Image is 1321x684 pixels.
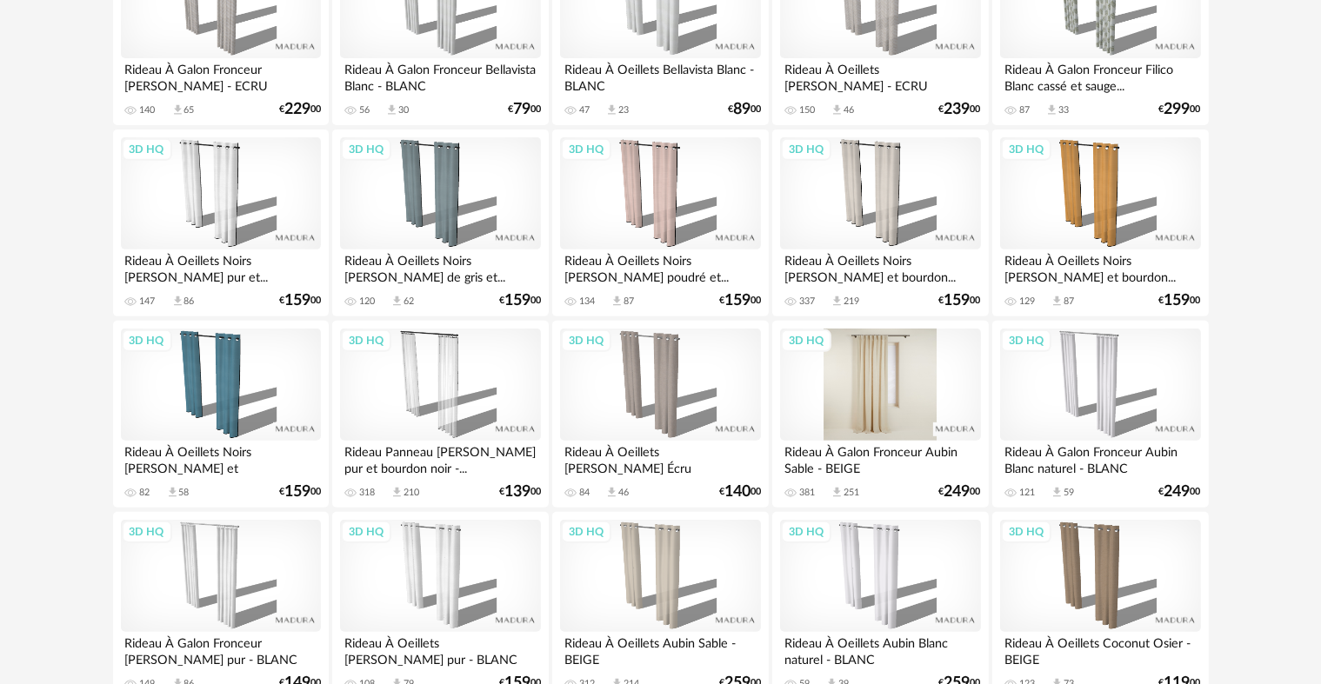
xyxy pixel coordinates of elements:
[122,138,172,161] div: 3D HQ
[140,487,150,499] div: 82
[560,249,760,284] div: Rideau À Oeillets Noirs [PERSON_NAME] poudré et...
[844,296,859,308] div: 219
[939,486,981,498] div: € 00
[618,487,629,499] div: 46
[279,486,321,498] div: € 00
[799,296,815,308] div: 337
[341,329,391,352] div: 3D HQ
[1001,329,1051,352] div: 3D HQ
[733,103,751,116] span: 89
[728,103,761,116] div: € 00
[284,486,310,498] span: 159
[552,129,768,317] a: 3D HQ Rideau À Oeillets Noirs [PERSON_NAME] poudré et... 134 Download icon 87 €15900
[140,296,156,308] div: 147
[781,521,831,543] div: 3D HQ
[121,249,321,284] div: Rideau À Oeillets Noirs [PERSON_NAME] pur et...
[831,295,844,308] span: Download icon
[284,103,310,116] span: 229
[279,295,321,307] div: € 00
[1000,58,1200,93] div: Rideau À Galon Fronceur Filico Blanc cassé et sauge...
[340,58,540,93] div: Rideau À Galon Fronceur Bellavista Blanc - BLANC
[340,632,540,667] div: Rideau À Oeillets [PERSON_NAME] pur - BLANC
[610,295,624,308] span: Download icon
[1058,104,1069,116] div: 33
[1045,103,1058,116] span: Download icon
[579,487,590,499] div: 84
[944,295,971,307] span: 159
[1000,249,1200,284] div: Rideau À Oeillets Noirs [PERSON_NAME] et bourdon...
[724,295,751,307] span: 159
[579,104,590,116] div: 47
[398,104,409,116] div: 30
[618,104,629,116] div: 23
[1164,103,1191,116] span: 299
[1159,295,1201,307] div: € 00
[113,321,329,508] a: 3D HQ Rideau À Oeillets Noirs [PERSON_NAME] et [PERSON_NAME]... 82 Download icon 58 €15900
[772,129,988,317] a: 3D HQ Rideau À Oeillets Noirs [PERSON_NAME] et bourdon... 337 Download icon 219 €15900
[341,521,391,543] div: 3D HQ
[1064,487,1074,499] div: 59
[1019,487,1035,499] div: 121
[184,296,195,308] div: 86
[359,296,375,308] div: 120
[1000,632,1200,667] div: Rideau À Oeillets Coconut Osier - BEIGE
[561,138,611,161] div: 3D HQ
[121,632,321,667] div: Rideau À Galon Fronceur [PERSON_NAME] pur - BLANC
[799,487,815,499] div: 381
[781,329,831,352] div: 3D HQ
[719,486,761,498] div: € 00
[780,249,980,284] div: Rideau À Oeillets Noirs [PERSON_NAME] et bourdon...
[390,486,404,499] span: Download icon
[1164,486,1191,498] span: 249
[844,487,859,499] div: 251
[508,103,541,116] div: € 00
[1159,486,1201,498] div: € 00
[341,138,391,161] div: 3D HQ
[560,58,760,93] div: Rideau À Oeillets Bellavista Blanc - BLANC
[332,321,548,508] a: 3D HQ Rideau Panneau [PERSON_NAME] pur et bourdon noir -... 318 Download icon 210 €13900
[1000,441,1200,475] div: Rideau À Galon Fronceur Aubin Blanc naturel - BLANC
[944,486,971,498] span: 249
[780,58,980,93] div: Rideau À Oeillets [PERSON_NAME] - ECRU
[359,104,370,116] div: 56
[121,441,321,475] div: Rideau À Oeillets Noirs [PERSON_NAME] et [PERSON_NAME]...
[499,486,541,498] div: € 00
[1064,296,1074,308] div: 87
[499,295,541,307] div: € 00
[504,295,530,307] span: 159
[140,104,156,116] div: 140
[799,104,815,116] div: 150
[340,249,540,284] div: Rideau À Oeillets Noirs [PERSON_NAME] de gris et...
[944,103,971,116] span: 239
[719,295,761,307] div: € 00
[179,487,190,499] div: 58
[340,441,540,475] div: Rideau Panneau [PERSON_NAME] pur et bourdon noir -...
[404,296,414,308] div: 62
[992,129,1208,317] a: 3D HQ Rideau À Oeillets Noirs [PERSON_NAME] et bourdon... 129 Download icon 87 €15900
[184,104,195,116] div: 65
[122,521,172,543] div: 3D HQ
[560,441,760,475] div: Rideau À Oeillets [PERSON_NAME] Écru multicolore...
[561,521,611,543] div: 3D HQ
[121,58,321,93] div: Rideau À Galon Fronceur [PERSON_NAME] - ECRU
[939,295,981,307] div: € 00
[166,486,179,499] span: Download icon
[359,487,375,499] div: 318
[780,441,980,475] div: Rideau À Galon Fronceur Aubin Sable - BEIGE
[831,486,844,499] span: Download icon
[772,321,988,508] a: 3D HQ Rideau À Galon Fronceur Aubin Sable - BEIGE 381 Download icon 251 €24900
[1019,296,1035,308] div: 129
[992,321,1208,508] a: 3D HQ Rideau À Galon Fronceur Aubin Blanc naturel - BLANC 121 Download icon 59 €24900
[939,103,981,116] div: € 00
[1164,295,1191,307] span: 159
[605,486,618,499] span: Download icon
[1001,521,1051,543] div: 3D HQ
[122,329,172,352] div: 3D HQ
[724,486,751,498] span: 140
[504,486,530,498] span: 139
[404,487,419,499] div: 210
[561,329,611,352] div: 3D HQ
[1001,138,1051,161] div: 3D HQ
[781,138,831,161] div: 3D HQ
[780,632,980,667] div: Rideau À Oeillets Aubin Blanc naturel - BLANC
